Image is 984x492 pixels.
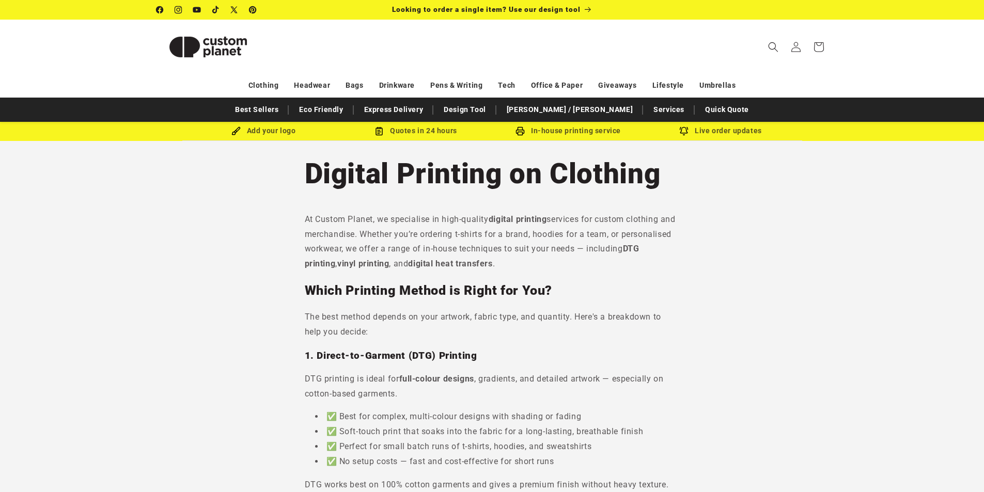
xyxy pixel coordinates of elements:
li: ✅ No setup costs — fast and cost-effective for short runs [315,454,680,469]
a: Eco Friendly [294,101,348,119]
a: Tech [498,76,515,94]
strong: vinyl printing [337,259,389,268]
a: Giveaways [598,76,636,94]
summary: Search [762,36,785,58]
strong: digital heat transfers [408,259,492,268]
div: Add your logo [188,124,340,137]
a: Clothing [248,76,279,94]
a: Design Tool [439,101,491,119]
p: At Custom Planet, we specialise in high-quality services for custom clothing and merchandise. Whe... [305,212,680,272]
li: ✅ Soft-touch print that soaks into the fabric for a long-lasting, breathable finish [315,424,680,439]
p: The best method depends on your artwork, fabric type, and quantity. Here's a breakdown to help yo... [305,310,680,340]
h2: Which Printing Method is Right for You? [305,282,680,299]
a: [PERSON_NAME] / [PERSON_NAME] [502,101,638,119]
img: Order updates [679,126,689,136]
div: In-house printing service [492,124,645,137]
img: Order Updates Icon [374,126,384,136]
h3: 1. Direct-to-Garment (DTG) Printing [305,350,680,362]
a: Lifestyle [652,76,684,94]
li: ✅ Perfect for small batch runs of t-shirts, hoodies, and sweatshirts [315,439,680,454]
a: Drinkware [379,76,415,94]
a: Custom Planet [152,20,263,74]
a: Headwear [294,76,330,94]
img: In-house printing [516,126,525,136]
a: Umbrellas [699,76,736,94]
a: Pens & Writing [430,76,482,94]
h1: Digital Printing on Clothing [305,155,680,192]
a: Quick Quote [700,101,754,119]
img: Brush Icon [231,126,241,136]
p: DTG printing is ideal for , gradients, and detailed artwork — especially on cotton-based garments. [305,372,680,402]
div: Live order updates [645,124,797,137]
a: Office & Paper [531,76,583,94]
span: Looking to order a single item? Use our design tool [392,5,581,13]
img: Custom Planet [157,24,260,70]
a: Services [648,101,690,119]
a: Best Sellers [230,101,284,119]
div: Quotes in 24 hours [340,124,492,137]
li: ✅ Best for complex, multi-colour designs with shading or fading [315,409,680,424]
a: Bags [346,76,363,94]
strong: digital printing [489,214,547,224]
strong: full-colour designs [399,374,474,384]
a: Express Delivery [359,101,429,119]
